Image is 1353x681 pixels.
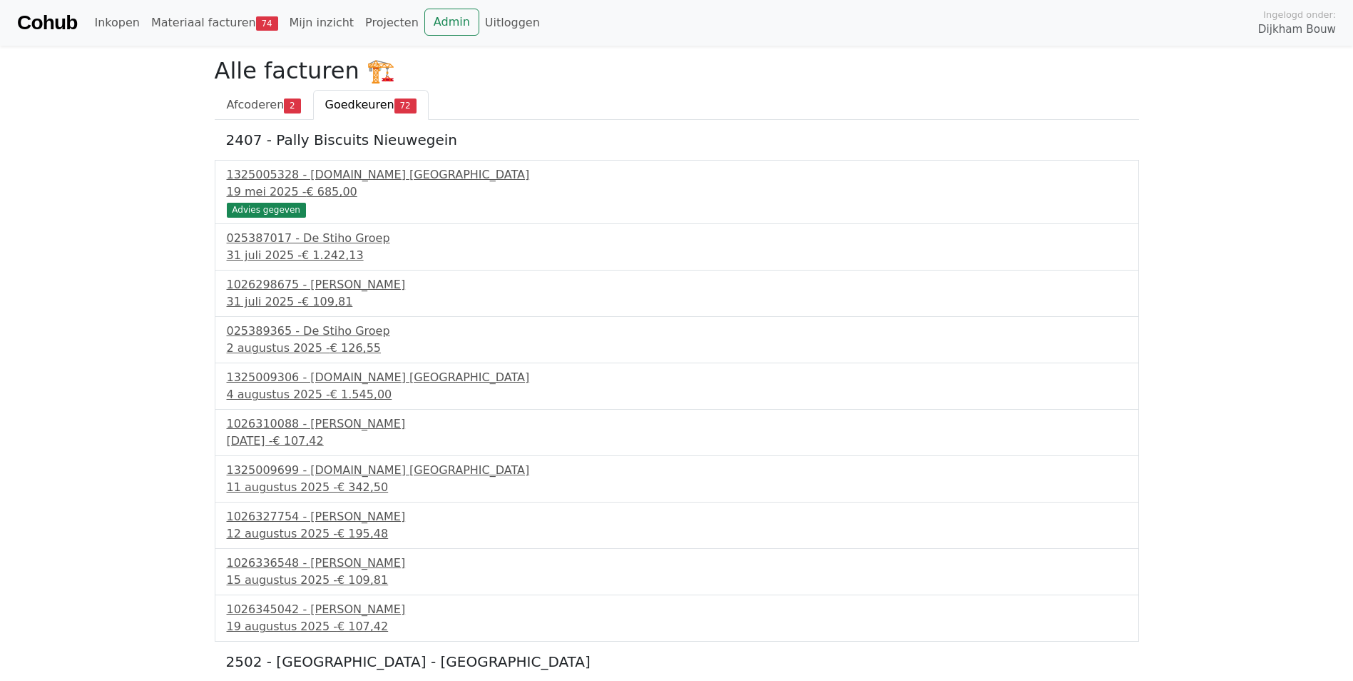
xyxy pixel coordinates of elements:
[227,323,1127,340] div: 025389365 - De Stiho Groep
[227,369,1127,403] a: 1325009306 - [DOMAIN_NAME] [GEOGRAPHIC_DATA]4 augustus 2025 -€ 1.545,00
[325,98,394,111] span: Goedkeuren
[302,295,352,308] span: € 109,81
[227,203,306,217] div: Advies gegeven
[215,90,313,120] a: Afcoderen2
[227,601,1127,635] a: 1026345042 - [PERSON_NAME]19 augustus 2025 -€ 107,42
[479,9,546,37] a: Uitloggen
[227,386,1127,403] div: 4 augustus 2025 -
[227,369,1127,386] div: 1325009306 - [DOMAIN_NAME] [GEOGRAPHIC_DATA]
[227,508,1127,525] div: 1026327754 - [PERSON_NAME]
[227,433,1127,450] div: [DATE] -
[227,555,1127,589] a: 1026336548 - [PERSON_NAME]15 augustus 2025 -€ 109,81
[337,480,388,494] span: € 342,50
[227,230,1127,247] div: 025387017 - De Stiho Groep
[227,247,1127,264] div: 31 juli 2025 -
[88,9,145,37] a: Inkopen
[272,434,323,448] span: € 107,42
[1263,8,1336,21] span: Ingelogd onder:
[337,573,388,587] span: € 109,81
[284,9,360,37] a: Mijn inzicht
[227,508,1127,543] a: 1026327754 - [PERSON_NAME]12 augustus 2025 -€ 195,48
[227,183,1127,201] div: 19 mei 2025 -
[337,620,388,633] span: € 107,42
[1258,21,1336,38] span: Dijkham Bouw
[227,555,1127,572] div: 1026336548 - [PERSON_NAME]
[226,131,1128,148] h5: 2407 - Pally Biscuits Nieuwegein
[145,9,284,37] a: Materiaal facturen74
[227,525,1127,543] div: 12 augustus 2025 -
[424,9,479,36] a: Admin
[394,99,417,113] span: 72
[17,6,77,40] a: Cohub
[359,9,424,37] a: Projecten
[313,90,429,120] a: Goedkeuren72
[256,16,278,31] span: 74
[227,323,1127,357] a: 025389365 - De Stiho Groep2 augustus 2025 -€ 126,55
[226,653,1128,670] h5: 2502 - [GEOGRAPHIC_DATA] - [GEOGRAPHIC_DATA]
[227,415,1127,433] div: 1026310088 - [PERSON_NAME]
[284,99,300,113] span: 2
[227,462,1127,479] div: 1325009699 - [DOMAIN_NAME] [GEOGRAPHIC_DATA]
[337,527,388,540] span: € 195,48
[227,276,1127,293] div: 1026298675 - [PERSON_NAME]
[306,185,357,198] span: € 685,00
[227,479,1127,496] div: 11 augustus 2025 -
[227,293,1127,311] div: 31 juli 2025 -
[227,166,1127,216] a: 1325005328 - [DOMAIN_NAME] [GEOGRAPHIC_DATA]19 mei 2025 -€ 685,00 Advies gegeven
[227,415,1127,450] a: 1026310088 - [PERSON_NAME][DATE] -€ 107,42
[227,276,1127,311] a: 1026298675 - [PERSON_NAME]31 juli 2025 -€ 109,81
[227,601,1127,618] div: 1026345042 - [PERSON_NAME]
[227,462,1127,496] a: 1325009699 - [DOMAIN_NAME] [GEOGRAPHIC_DATA]11 augustus 2025 -€ 342,50
[330,341,381,355] span: € 126,55
[215,57,1139,84] h2: Alle facturen 🏗️
[227,340,1127,357] div: 2 augustus 2025 -
[227,618,1127,635] div: 19 augustus 2025 -
[302,248,364,262] span: € 1.242,13
[227,230,1127,264] a: 025387017 - De Stiho Groep31 juli 2025 -€ 1.242,13
[227,98,285,111] span: Afcoderen
[227,166,1127,183] div: 1325005328 - [DOMAIN_NAME] [GEOGRAPHIC_DATA]
[330,388,392,401] span: € 1.545,00
[227,572,1127,589] div: 15 augustus 2025 -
